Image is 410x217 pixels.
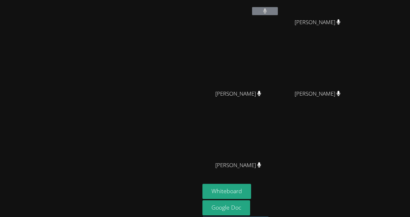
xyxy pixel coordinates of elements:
[295,89,341,99] span: [PERSON_NAME]
[202,184,251,199] button: Whiteboard
[215,161,261,170] span: [PERSON_NAME]
[215,89,261,99] span: [PERSON_NAME]
[295,18,341,27] span: [PERSON_NAME]
[202,200,250,215] a: Google Doc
